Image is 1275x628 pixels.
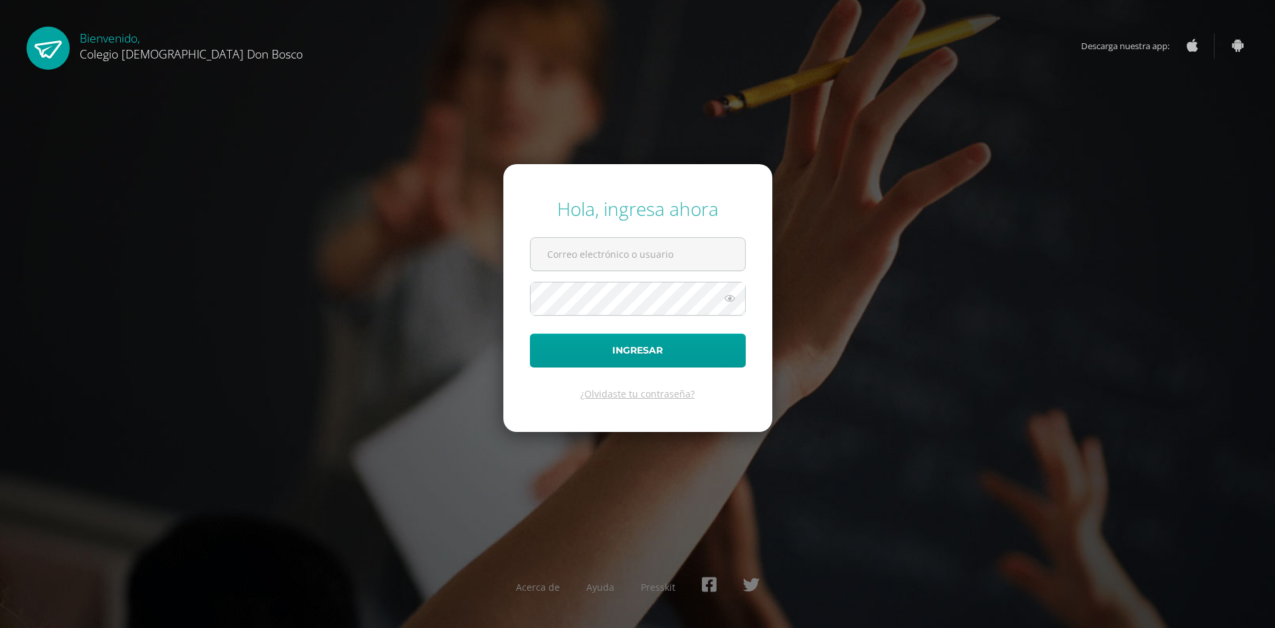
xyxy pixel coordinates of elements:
[586,581,614,593] a: Ayuda
[80,46,303,62] span: Colegio [DEMOGRAPHIC_DATA] Don Bosco
[530,334,746,367] button: Ingresar
[531,238,745,270] input: Correo electrónico o usuario
[1081,33,1183,58] span: Descarga nuestra app:
[80,27,303,62] div: Bienvenido,
[530,196,746,221] div: Hola, ingresa ahora
[641,581,675,593] a: Presskit
[580,387,695,400] a: ¿Olvidaste tu contraseña?
[516,581,560,593] a: Acerca de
